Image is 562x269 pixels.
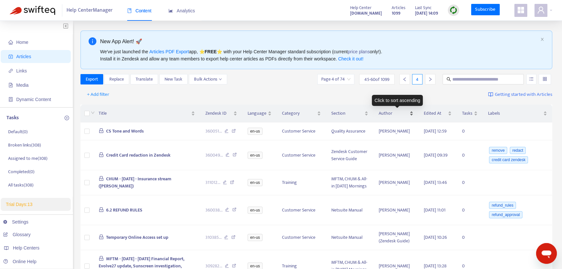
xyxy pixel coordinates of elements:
[99,128,104,133] span: lock
[489,211,522,218] span: refund_approval
[205,128,222,135] span: 360051 ...
[424,110,446,117] span: Edited At
[350,10,382,17] strong: [DOMAIN_NAME]
[489,147,507,154] span: remove
[127,8,152,13] span: Content
[87,91,109,98] span: + Add filter
[106,127,144,135] span: CS Tone and Words
[165,76,182,83] span: New Task
[517,6,525,14] span: appstore
[80,74,103,84] button: Export
[8,168,34,175] p: Completed ( 0 )
[510,147,526,154] span: redact
[93,105,200,122] th: Title
[331,110,363,117] span: Section
[483,105,552,122] th: Labels
[8,155,47,162] p: Assigned to me ( 308 )
[350,9,382,17] a: [DOMAIN_NAME]
[205,110,232,117] span: Zendesk ID
[205,207,223,214] span: 360038 ...
[100,48,538,62] div: We've just launched the app, ⭐ ⭐️ with your Help Center Manager standard subscription (current on...
[373,195,419,225] td: [PERSON_NAME]
[248,207,263,214] span: en-us
[457,105,483,122] th: Tasks
[338,56,363,61] a: Check it out!
[16,40,28,45] span: Home
[16,83,29,88] span: Media
[373,170,419,195] td: [PERSON_NAME]
[127,8,132,13] span: book
[16,68,27,73] span: Links
[8,97,13,102] span: container
[326,122,373,140] td: Quality Assurance
[536,243,557,264] iframe: Button to launch messaging window
[326,195,373,225] td: Netsuite Manual
[248,152,263,159] span: en-us
[8,128,28,135] p: Default ( 0 )
[99,256,104,261] span: lock
[100,37,538,45] div: New App Alert! 🚀
[8,182,33,188] p: All tasks ( 308 )
[3,219,29,224] a: Settings
[136,76,153,83] span: Translate
[424,206,446,214] span: [DATE] 11:01
[488,89,552,100] a: Getting started with Articles
[99,110,190,117] span: Title
[462,110,472,117] span: Tasks
[6,202,32,207] span: Trial Days: 13
[428,77,433,82] span: right
[204,49,216,54] b: FREE
[415,10,438,17] strong: [DATE] 14:09
[348,49,370,54] a: price plans
[540,37,544,42] button: close
[205,179,220,186] span: 311012 ...
[106,234,168,241] span: Temporary Online Access set up
[205,234,222,241] span: 310385 ...
[10,6,55,15] img: Swifteq
[488,110,542,117] span: Labels
[326,225,373,250] td: Netsuite Manual
[3,232,31,237] a: Glossary
[67,4,113,17] span: Help Center Manager
[104,74,129,84] button: Replace
[86,76,98,83] span: Export
[8,83,13,87] span: file-image
[326,140,373,170] td: Zendesk Customer Service Guide
[106,206,142,214] span: 6.2 REFUND RULES
[424,234,447,241] span: [DATE] 10:26
[419,105,457,122] th: Edited At
[350,4,372,11] span: Help Center
[529,77,533,81] span: unordered-list
[205,152,223,159] span: 360049 ...
[248,110,266,117] span: Language
[277,140,326,170] td: Customer Service
[373,122,419,140] td: [PERSON_NAME]
[457,140,483,170] td: 0
[373,105,419,122] th: Author
[277,195,326,225] td: Customer Service
[372,95,423,106] div: Click to sort ascending
[219,78,222,81] span: down
[16,54,31,59] span: Articles
[168,8,195,13] span: Analytics
[99,152,104,157] span: lock
[106,151,170,159] span: Credit Card redaction in Zendesk
[488,92,493,97] img: image-link
[277,105,326,122] th: Category
[471,4,500,16] a: Subscribe
[194,76,222,83] span: Bulk Actions
[457,195,483,225] td: 0
[248,234,263,241] span: en-us
[99,176,104,181] span: lock
[424,151,447,159] span: [DATE] 09:39
[457,170,483,195] td: 0
[8,54,13,59] span: account-book
[3,259,36,264] a: Online Help
[277,170,326,195] td: Training
[526,74,536,84] button: unordered-list
[13,245,40,250] span: Help Centers
[248,179,263,186] span: en-us
[159,74,188,84] button: New Task
[65,116,69,120] span: plus-circle
[277,225,326,250] td: Customer Service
